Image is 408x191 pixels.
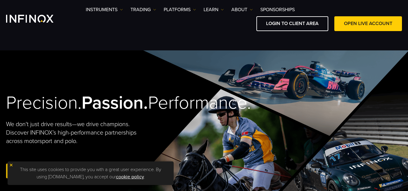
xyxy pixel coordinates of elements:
[6,164,74,178] a: Open Live Account
[164,6,196,13] a: PLATFORMS
[86,6,123,13] a: Instruments
[130,6,156,13] a: TRADING
[11,164,171,182] p: This site uses cookies to provide you with a great user experience. By using [DOMAIN_NAME], you a...
[260,6,295,13] a: SPONSORSHIPS
[6,92,184,114] h2: Precision. Performance.
[231,6,253,13] a: ABOUT
[6,120,149,145] p: We don't just drive results—we drive champions. Discover INFINOX’s high-performance partnerships ...
[334,16,402,31] a: OPEN LIVE ACCOUNT
[256,16,328,31] a: LOGIN TO CLIENT AREA
[9,163,13,167] img: yellow close icon
[6,15,68,23] a: INFINOX Logo
[204,6,224,13] a: Learn
[116,174,144,180] a: cookie policy
[82,92,148,114] strong: Passion.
